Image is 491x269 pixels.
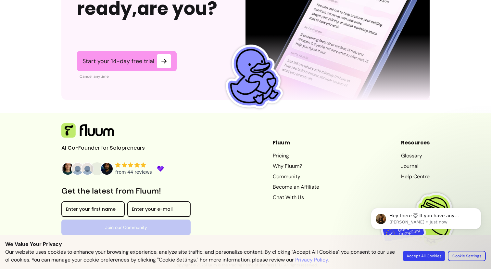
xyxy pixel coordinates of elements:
[273,152,319,160] a: Pricing
[273,183,319,191] a: Become an Affiliate
[77,51,177,71] a: Start your 14-day free trial
[273,162,319,170] a: Why Fluum?
[273,173,319,181] a: Community
[82,57,154,65] span: Start your 14-day free trial
[61,186,191,196] h3: Get the latest from Fluum!
[61,144,159,152] p: AI Co-Founder for Solopreneurs
[273,194,319,201] a: Chat With Us
[401,139,430,147] header: Resources
[361,194,491,266] iframe: Intercom notifications message
[295,256,328,264] a: Privacy Policy
[80,74,177,79] p: Cancel anytime
[401,152,430,160] a: Glossary
[5,240,486,248] p: We Value Your Privacy
[5,248,395,264] p: Our website uses cookies to enhance your browsing experience, analyze site traffic, and personali...
[273,139,319,147] header: Fluum
[214,39,290,115] img: Fluum Duck sticker
[61,123,114,138] img: Fluum Logo
[401,173,430,181] a: Help Centre
[66,207,120,214] input: Enter your first name
[132,207,186,214] input: Enter your e-mail
[401,162,430,170] a: Journal
[381,180,462,261] img: Fluum is GDPR compliant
